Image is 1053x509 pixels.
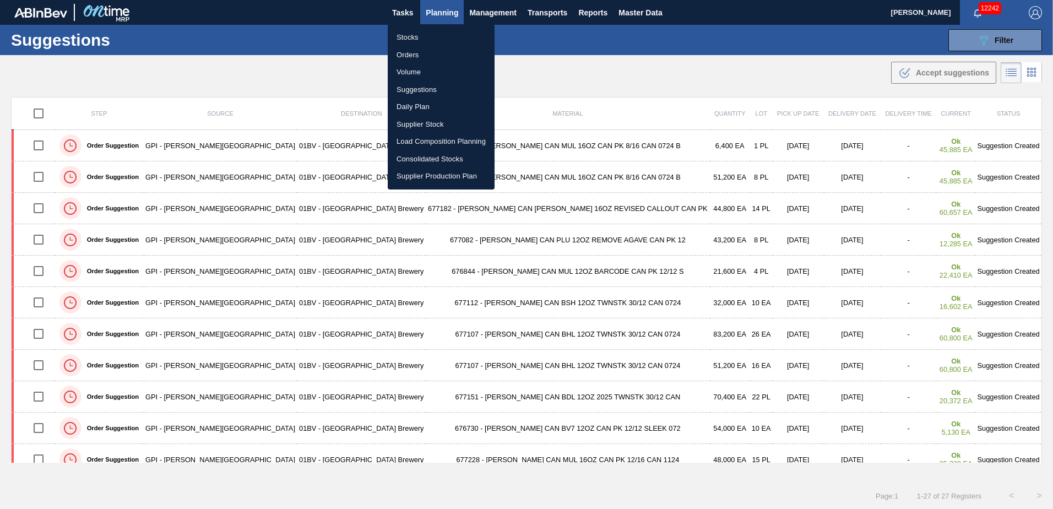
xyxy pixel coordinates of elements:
[388,98,495,116] a: Daily Plan
[388,167,495,185] a: Supplier Production Plan
[388,150,495,168] a: Consolidated Stocks
[388,116,495,133] a: Supplier Stock
[388,133,495,150] a: Load Composition Planning
[388,29,495,46] a: Stocks
[388,63,495,81] a: Volume
[388,46,495,64] a: Orders
[388,81,495,99] a: Suggestions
